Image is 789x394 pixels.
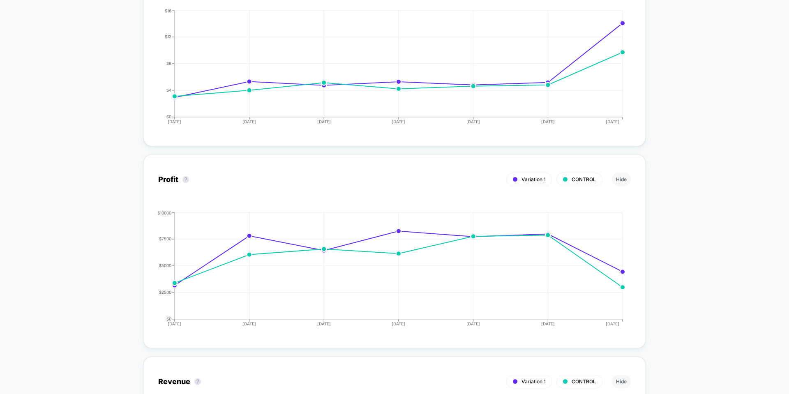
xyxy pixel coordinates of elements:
span: CONTROL [572,176,596,182]
tspan: [DATE] [606,119,620,124]
tspan: [DATE] [317,119,331,124]
tspan: $12 [165,34,171,39]
tspan: $0 [166,316,171,321]
tspan: [DATE] [541,119,555,124]
tspan: [DATE] [606,321,620,326]
tspan: [DATE] [466,119,480,124]
tspan: $4 [166,88,171,92]
tspan: [DATE] [168,321,181,326]
tspan: $8 [166,61,171,66]
tspan: [DATE] [541,321,555,326]
tspan: [DATE] [242,321,256,326]
tspan: $10000 [157,210,171,215]
tspan: [DATE] [317,321,331,326]
tspan: [DATE] [242,119,256,124]
tspan: $16 [165,8,171,13]
tspan: [DATE] [392,119,406,124]
button: ? [182,176,189,183]
span: CONTROL [572,378,596,385]
div: PROFIT [150,210,623,334]
tspan: $2500 [159,290,171,295]
span: Variation 1 [521,176,546,182]
span: Variation 1 [521,378,546,385]
button: Hide [612,375,631,388]
tspan: $0 [166,114,171,119]
tspan: $5000 [159,263,171,268]
tspan: [DATE] [168,119,181,124]
tspan: [DATE] [466,321,480,326]
tspan: [DATE] [392,321,406,326]
div: PER_SESSION_VALUE [150,8,623,131]
button: Hide [612,173,631,186]
tspan: $7500 [159,236,171,241]
button: ? [194,378,201,385]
